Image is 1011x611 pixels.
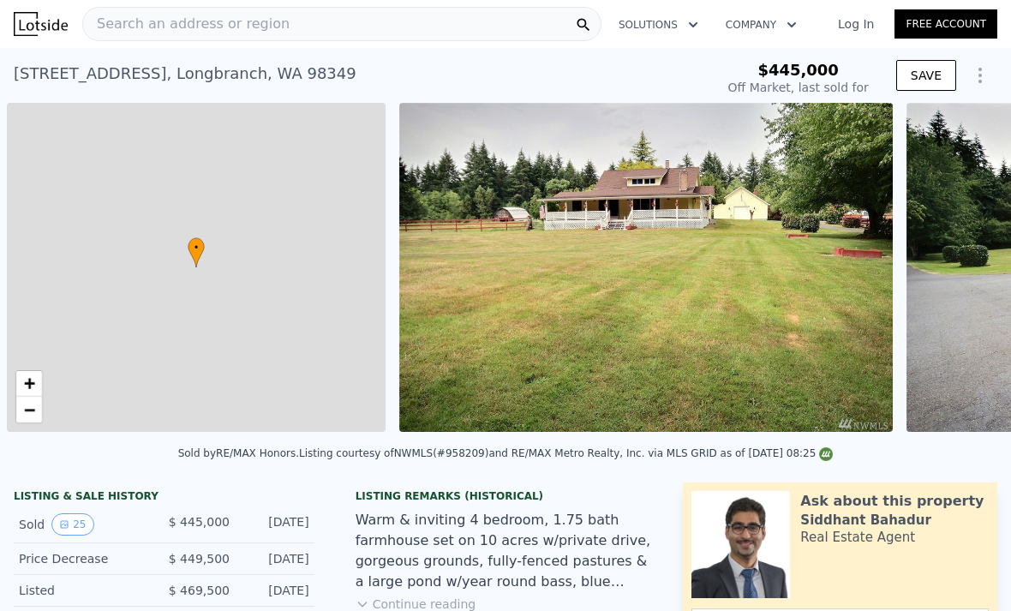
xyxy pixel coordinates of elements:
a: Free Account [894,9,997,39]
div: Price Decrease [19,550,150,567]
div: [DATE] [243,513,309,536]
a: Zoom out [16,397,42,422]
span: − [24,398,35,420]
a: Zoom in [16,371,42,397]
button: Solutions [605,9,712,40]
img: Sale: 122587968 Parcel: 100557994 [399,103,893,432]
div: [DATE] [243,550,309,567]
button: View historical data [51,513,93,536]
span: Search an address or region [83,14,290,34]
div: LISTING & SALE HISTORY [14,489,314,506]
a: Log In [817,15,894,33]
div: Listing courtesy of NWMLS (#958209) and RE/MAX Metro Realty, Inc. via MLS GRID as of [DATE] 08:25 [299,447,833,459]
div: Off Market, last sold for [728,79,869,96]
img: NWMLS Logo [819,447,833,461]
button: Company [712,9,811,40]
img: Lotside [14,12,68,36]
button: Show Options [963,58,997,93]
span: $445,000 [757,61,839,79]
span: • [188,240,205,255]
div: Listing Remarks (Historical) [356,489,656,503]
div: [DATE] [243,582,309,599]
div: Ask about this property [800,491,984,512]
div: [STREET_ADDRESS] , Longbranch , WA 98349 [14,62,356,86]
span: $ 469,500 [169,584,230,597]
div: Sold [19,513,150,536]
div: Siddhant Bahadur [800,512,930,529]
div: Warm & inviting 4 bedroom, 1.75 bath farmhouse set on 10 acres w/private drive, gorgeous grounds,... [356,510,656,592]
div: Real Estate Agent [800,529,915,546]
div: Listed [19,582,150,599]
div: Sold by RE/MAX Honors . [178,447,299,459]
button: SAVE [896,60,956,91]
div: • [188,237,205,267]
span: + [24,373,35,394]
span: $ 445,000 [169,515,230,529]
span: $ 449,500 [169,552,230,566]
